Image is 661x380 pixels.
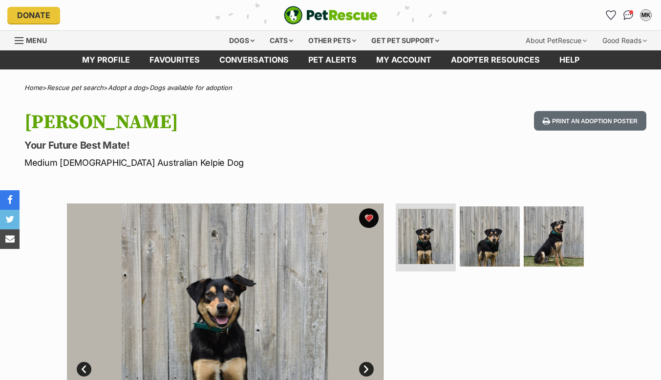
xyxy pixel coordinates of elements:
[524,206,584,267] img: Photo of Bert
[284,6,378,24] a: PetRescue
[364,31,446,50] div: Get pet support
[641,10,651,20] div: MK
[359,362,374,377] a: Next
[603,7,654,23] ul: Account quick links
[534,111,646,131] button: Print an adoption poster
[263,31,300,50] div: Cats
[24,111,404,134] h1: [PERSON_NAME]
[441,50,550,69] a: Adopter resources
[26,36,47,45] span: Menu
[222,31,261,50] div: Dogs
[72,50,140,69] a: My profile
[140,50,210,69] a: Favourites
[24,84,43,91] a: Home
[15,31,54,48] a: Menu
[284,6,378,24] img: logo-e224e6f780fb5917bec1dbf3a21bbac754714ae5b6737aabdf751b685950b380.svg
[623,10,634,20] img: chat-41dd97257d64d25036548639549fe6c8038ab92f7586957e7f3b1b290dea8141.svg
[24,156,404,169] p: Medium [DEMOGRAPHIC_DATA] Australian Kelpie Dog
[550,50,589,69] a: Help
[620,7,636,23] a: Conversations
[149,84,232,91] a: Dogs available for adoption
[519,31,594,50] div: About PetRescue
[359,208,379,228] button: favourite
[24,138,404,152] p: Your Future Best Mate!
[47,84,104,91] a: Rescue pet search
[299,50,366,69] a: Pet alerts
[77,362,91,377] a: Prev
[460,206,520,267] img: Photo of Bert
[210,50,299,69] a: conversations
[7,7,60,23] a: Donate
[638,7,654,23] button: My account
[366,50,441,69] a: My account
[596,31,654,50] div: Good Reads
[108,84,145,91] a: Adopt a dog
[398,209,453,264] img: Photo of Bert
[301,31,363,50] div: Other pets
[603,7,618,23] a: Favourites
